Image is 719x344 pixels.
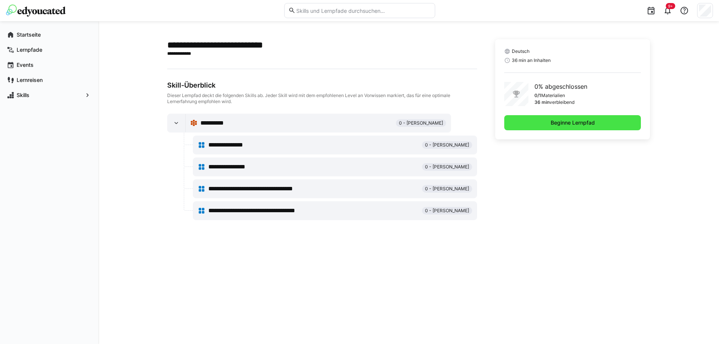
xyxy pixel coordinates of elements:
button: Beginne Lernpfad [504,115,641,130]
span: 0 - [PERSON_NAME] [399,120,443,126]
span: Beginne Lernpfad [550,119,596,126]
span: 0 - [PERSON_NAME] [425,208,469,214]
span: Deutsch [512,48,530,54]
p: verbleibend [550,99,574,105]
p: 36 min [534,99,550,105]
span: 0 - [PERSON_NAME] [425,142,469,148]
p: Materialien [541,93,565,99]
p: 0/1 [534,93,541,99]
input: Skills und Lernpfade durchsuchen… [296,7,431,14]
span: 36 min an Inhalten [512,57,551,63]
div: Skill-Überblick [167,81,477,89]
span: 0 - [PERSON_NAME] [425,164,469,170]
span: 9+ [668,4,673,8]
p: 0% abgeschlossen [534,82,587,91]
div: Dieser Lernpfad deckt die folgenden Skills ab. Jeder Skill wird mit dem empfohlenen Level an Vorw... [167,93,477,105]
span: 0 - [PERSON_NAME] [425,186,469,192]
